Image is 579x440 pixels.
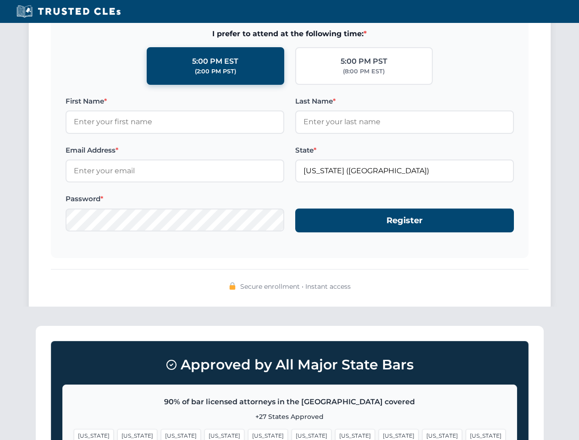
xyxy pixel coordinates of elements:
[66,96,284,107] label: First Name
[62,352,517,377] h3: Approved by All Major State Bars
[295,145,514,156] label: State
[66,28,514,40] span: I prefer to attend at the following time:
[240,281,351,291] span: Secure enrollment • Instant access
[295,96,514,107] label: Last Name
[66,110,284,133] input: Enter your first name
[74,396,506,408] p: 90% of bar licensed attorneys in the [GEOGRAPHIC_DATA] covered
[295,209,514,233] button: Register
[295,110,514,133] input: Enter your last name
[341,55,387,67] div: 5:00 PM PST
[229,282,236,290] img: 🔒
[66,145,284,156] label: Email Address
[66,193,284,204] label: Password
[295,159,514,182] input: Arizona (AZ)
[14,5,123,18] img: Trusted CLEs
[195,67,236,76] div: (2:00 PM PST)
[66,159,284,182] input: Enter your email
[343,67,385,76] div: (8:00 PM EST)
[192,55,238,67] div: 5:00 PM EST
[74,412,506,422] p: +27 States Approved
